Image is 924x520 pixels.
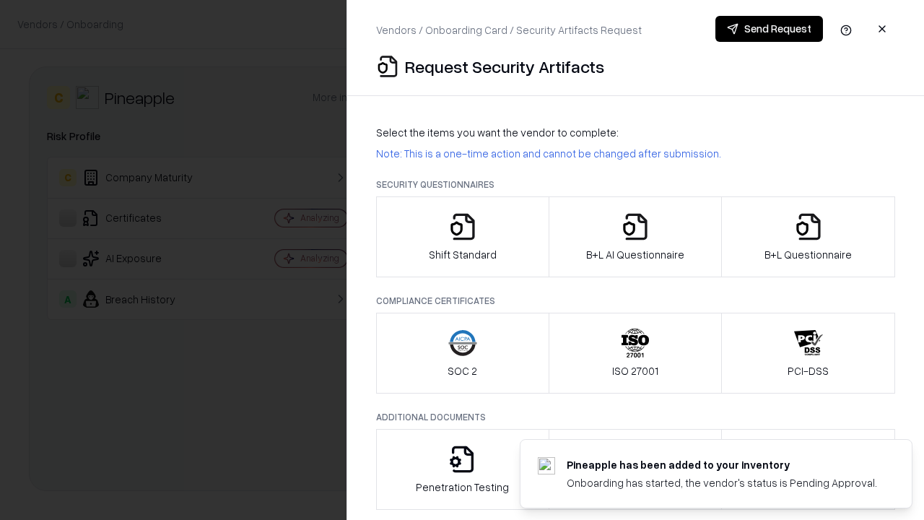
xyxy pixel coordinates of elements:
p: SOC 2 [448,363,477,378]
p: B+L AI Questionnaire [586,247,684,262]
button: Privacy Policy [549,429,723,510]
button: Shift Standard [376,196,549,277]
p: Request Security Artifacts [405,55,604,78]
button: SOC 2 [376,313,549,394]
button: B+L AI Questionnaire [549,196,723,277]
div: Pineapple has been added to your inventory [567,457,877,472]
p: Security Questionnaires [376,178,895,191]
p: Vendors / Onboarding Card / Security Artifacts Request [376,22,642,38]
p: Compliance Certificates [376,295,895,307]
div: Onboarding has started, the vendor's status is Pending Approval. [567,475,877,490]
button: ISO 27001 [549,313,723,394]
button: Send Request [715,16,823,42]
p: B+L Questionnaire [764,247,852,262]
p: Additional Documents [376,411,895,423]
p: Penetration Testing [416,480,509,495]
p: Select the items you want the vendor to complete: [376,125,895,140]
button: Data Processing Agreement [721,429,895,510]
img: pineappleenergy.com [538,457,555,474]
p: ISO 27001 [612,363,658,378]
button: B+L Questionnaire [721,196,895,277]
p: Note: This is a one-time action and cannot be changed after submission. [376,146,895,161]
button: PCI-DSS [721,313,895,394]
p: PCI-DSS [788,363,829,378]
button: Penetration Testing [376,429,549,510]
p: Shift Standard [429,247,497,262]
